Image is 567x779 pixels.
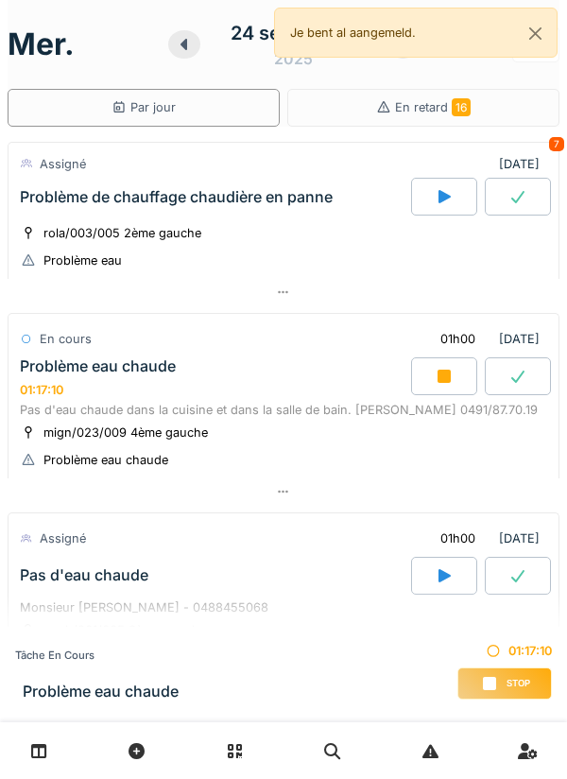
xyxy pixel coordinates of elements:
div: 2025 [274,47,313,70]
div: Problème eau chaude [43,451,168,469]
div: Pas d'eau chaude dans la cuisine et dans la salle de bain. [PERSON_NAME] 0491/87.70.19 [20,401,547,419]
div: Problème eau chaude [20,357,176,375]
div: rola/003/005 2ème gauche [43,224,201,242]
div: 7 [549,137,564,151]
h1: mer. [8,26,75,62]
div: [DATE] [424,521,547,556]
div: Problème de chauffage chaudière en panne [20,188,333,206]
div: Tâche en cours [15,648,179,664]
div: 01:17:10 [20,383,63,397]
button: Close [514,9,557,59]
div: Problème eau [43,251,122,269]
div: mign/023/009 4ème gauche [43,424,208,441]
span: Stop [507,677,530,690]
div: Pas d'eau chaude [20,566,148,584]
div: 24 septembre [231,19,357,47]
div: Par jour [112,98,176,116]
div: 01h00 [440,529,475,547]
div: [DATE] [499,155,547,173]
div: Assigné [40,529,86,547]
span: 16 [452,98,471,116]
h3: Problème eau chaude [23,683,179,701]
div: marb/061/005 3ème gauche [43,621,206,639]
div: Monsieur [PERSON_NAME] - 0488455068 [20,598,547,616]
div: Je bent al aangemeld. [274,8,558,58]
div: 01:17:10 [457,642,552,660]
span: En retard [395,100,471,114]
div: En cours [40,330,92,348]
div: [DATE] [424,321,547,356]
div: 01h00 [440,330,475,348]
div: Assigné [40,155,86,173]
